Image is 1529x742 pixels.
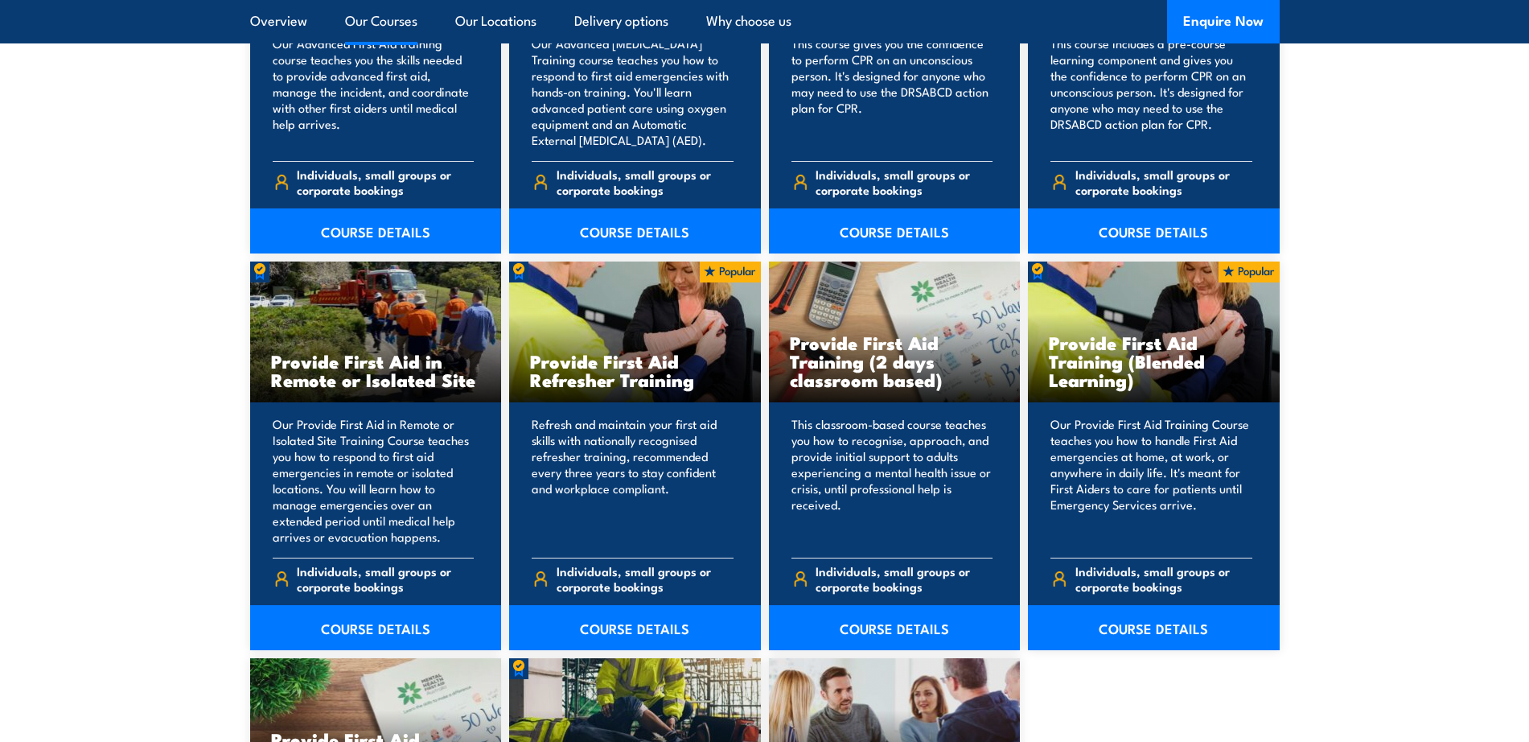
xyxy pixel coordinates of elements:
a: COURSE DETAILS [1028,208,1280,254]
p: This course gives you the confidence to perform CPR on an unconscious person. It's designed for a... [791,35,993,148]
p: Refresh and maintain your first aid skills with nationally recognised refresher training, recomme... [532,416,734,545]
span: Individuals, small groups or corporate bookings [297,563,474,594]
span: Individuals, small groups or corporate bookings [557,167,734,197]
h3: Provide First Aid Training (Blended Learning) [1049,333,1259,389]
p: Our Provide First Aid in Remote or Isolated Site Training Course teaches you how to respond to fi... [273,416,475,545]
p: Our Provide First Aid Training Course teaches you how to handle First Aid emergencies at home, at... [1050,416,1252,545]
p: Our Advanced First Aid training course teaches you the skills needed to provide advanced first ai... [273,35,475,148]
p: Our Advanced [MEDICAL_DATA] Training course teaches you how to respond to first aid emergencies w... [532,35,734,148]
h3: Provide First Aid in Remote or Isolated Site [271,352,481,389]
a: COURSE DETAILS [250,208,502,254]
h3: Provide First Aid Refresher Training [530,352,740,389]
a: COURSE DETAILS [769,605,1021,650]
a: COURSE DETAILS [1028,605,1280,650]
p: This classroom-based course teaches you how to recognise, approach, and provide initial support t... [791,416,993,545]
p: This course includes a pre-course learning component and gives you the confidence to perform CPR ... [1050,35,1252,148]
span: Individuals, small groups or corporate bookings [816,167,993,197]
span: Individuals, small groups or corporate bookings [297,167,474,197]
span: Individuals, small groups or corporate bookings [816,563,993,594]
h3: Provide First Aid Training (2 days classroom based) [790,333,1000,389]
span: Individuals, small groups or corporate bookings [1075,563,1252,594]
a: COURSE DETAILS [509,208,761,254]
span: Individuals, small groups or corporate bookings [557,563,734,594]
a: COURSE DETAILS [509,605,761,650]
a: COURSE DETAILS [250,605,502,650]
a: COURSE DETAILS [769,208,1021,254]
span: Individuals, small groups or corporate bookings [1075,167,1252,197]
